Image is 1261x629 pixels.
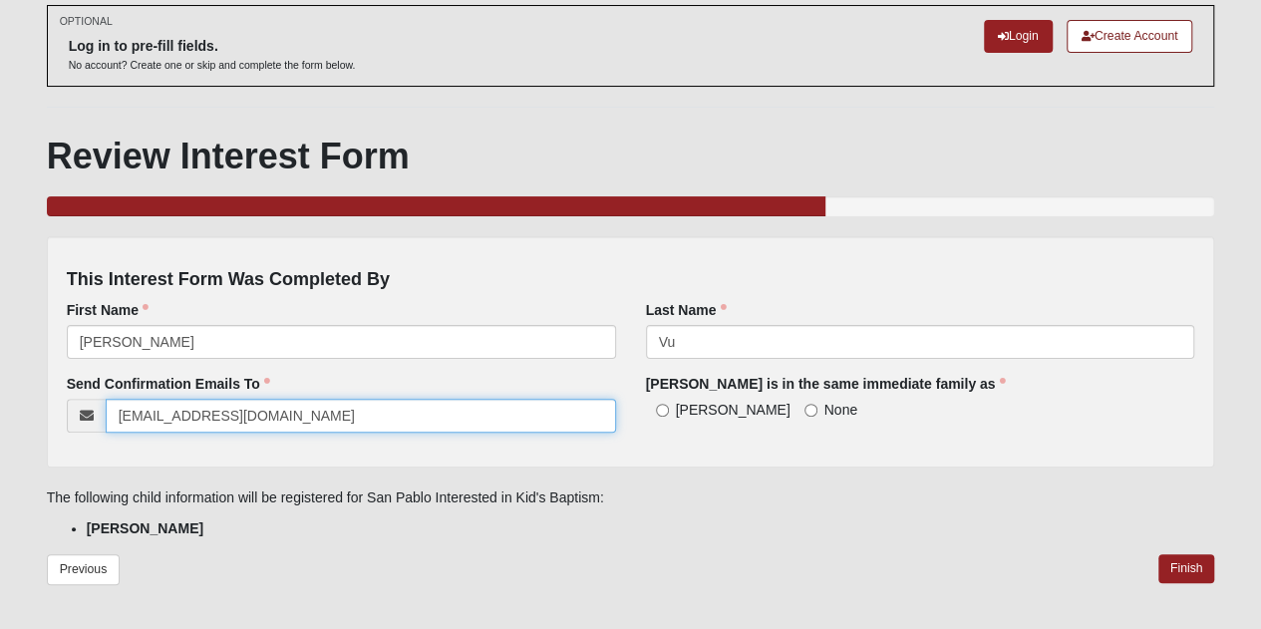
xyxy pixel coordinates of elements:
label: Last Name [646,300,727,320]
p: The following child information will be registered for San Pablo Interested in Kid's Baptism: [47,487,1215,508]
input: [PERSON_NAME] [656,404,669,417]
a: Finish [1158,554,1215,583]
h4: This Interest Form Was Completed By [67,269,1195,291]
h1: Review Interest Form [47,135,1215,177]
label: [PERSON_NAME] is in the same immediate family as [646,374,1006,394]
strong: [PERSON_NAME] [87,520,203,536]
a: Login [984,20,1053,53]
p: No account? Create one or skip and complete the form below. [69,58,356,73]
input: None [804,404,817,417]
label: First Name [67,300,149,320]
a: Create Account [1067,20,1193,53]
label: Send Confirmation Emails To [67,374,270,394]
a: Previous [47,554,121,585]
small: OPTIONAL [60,14,113,29]
span: None [824,402,857,418]
span: [PERSON_NAME] [676,402,790,418]
h6: Log in to pre-fill fields. [69,38,356,55]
